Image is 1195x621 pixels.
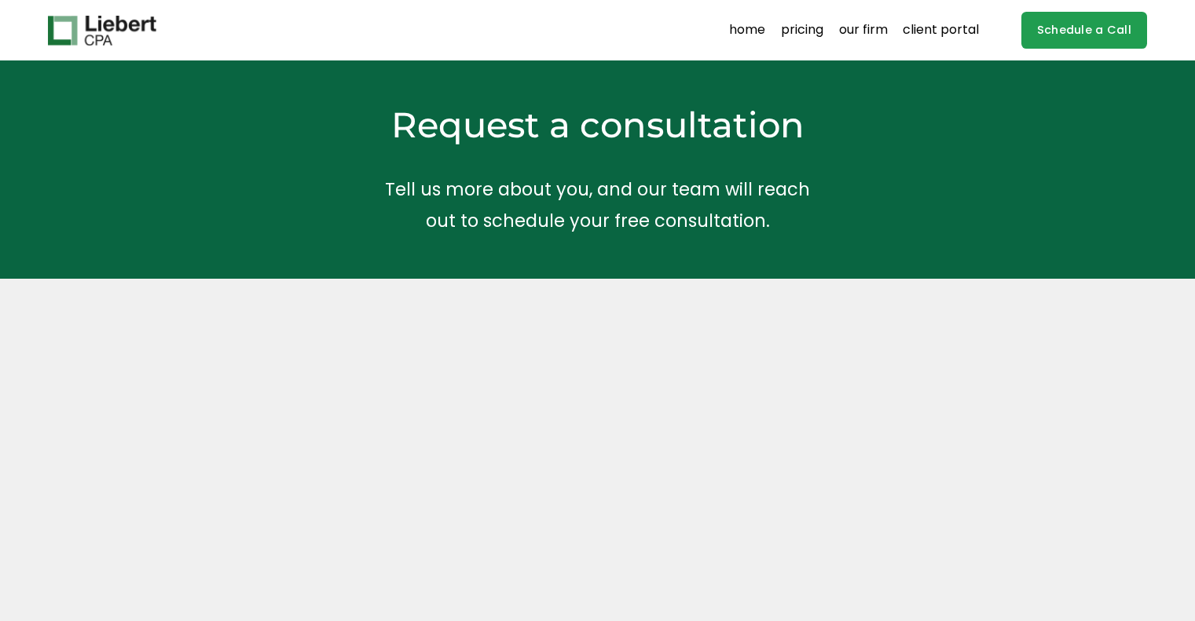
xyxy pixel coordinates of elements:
[233,102,962,148] h2: Request a consultation
[1021,12,1148,49] a: Schedule a Call
[233,174,962,237] p: Tell us more about you, and our team will reach out to schedule your free consultation.
[729,18,765,43] a: home
[781,18,823,43] a: pricing
[839,18,888,43] a: our firm
[48,16,156,46] img: Liebert CPA
[903,18,979,43] a: client portal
